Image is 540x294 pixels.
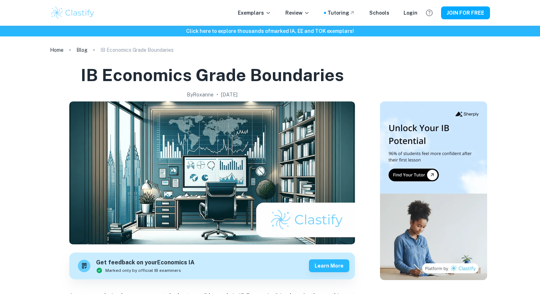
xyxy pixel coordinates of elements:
p: Exemplars [238,9,271,17]
a: Get feedback on yourEconomics IAMarked only by official IB examinersLearn more [69,253,355,279]
button: Help and Feedback [423,7,435,19]
h6: Click here to explore thousands of marked IA, EE and TOK exemplars ! [1,27,539,35]
button: JOIN FOR FREE [441,6,490,19]
h2: [DATE] [221,91,237,99]
p: IB Economics Grade Boundaries [100,46,174,54]
h1: IB Economics Grade Boundaries [81,64,344,86]
h2: By Roxanne [187,91,214,99]
a: Home [50,45,64,55]
h6: Get feedback on your Economics IA [96,258,195,267]
a: Schools [369,9,389,17]
img: Clastify logo [50,6,95,20]
img: IB Economics Grade Boundaries cover image [69,101,355,244]
p: • [216,91,218,99]
button: Learn more [309,259,349,272]
img: Thumbnail [380,101,487,280]
p: Review [285,9,310,17]
a: Login [404,9,417,17]
a: Tutoring [327,9,355,17]
a: Blog [76,45,87,55]
span: Marked only by official IB examiners [105,267,181,274]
